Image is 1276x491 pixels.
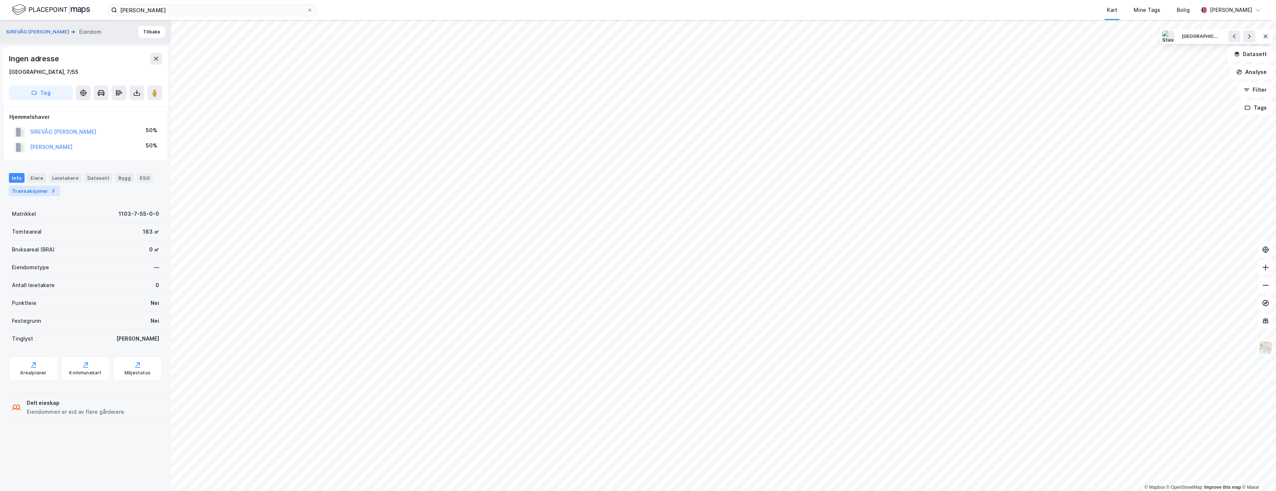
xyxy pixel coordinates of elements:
a: Improve this map [1204,485,1241,490]
div: 3 [49,187,57,195]
div: Antall leietakere [12,281,55,290]
div: Delt eieskap [27,399,124,407]
div: 50% [146,141,157,150]
div: [PERSON_NAME] [1210,6,1252,14]
div: Tinglyst [12,334,33,343]
div: 183 ㎡ [143,227,159,236]
img: Stavanger sentrum [1162,30,1174,42]
div: Eiendommen er eid av flere gårdeiere [27,407,124,416]
div: Leietakere [49,173,81,183]
div: [PERSON_NAME] [116,334,159,343]
div: Punktleie [12,299,36,308]
button: Tags [1238,100,1273,115]
div: Nei [151,316,159,325]
div: Bygg [115,173,134,183]
img: logo.f888ab2527a4732fd821a326f86c7f29.svg [12,3,90,16]
div: 0 [155,281,159,290]
div: Tomteareal [12,227,42,236]
div: Kommunekart [69,370,101,376]
div: Kart [1107,6,1117,14]
div: Arealplaner [20,370,46,376]
div: Eiere [28,173,46,183]
div: Matrikkel [12,209,36,218]
div: ESG [137,173,153,183]
div: Festegrunn [12,316,41,325]
div: [GEOGRAPHIC_DATA], 7/55 [9,68,78,77]
iframe: Chat Widget [1239,455,1276,491]
div: 1103-7-55-0-0 [119,209,159,218]
button: [GEOGRAPHIC_DATA] [1177,30,1224,42]
input: Søk på adresse, matrikkel, gårdeiere, leietakere eller personer [117,4,307,16]
div: Eiendomstype [12,263,49,272]
div: Bolig [1177,6,1190,14]
a: Mapbox [1144,485,1165,490]
div: Hjemmelshaver [9,113,162,121]
div: — [154,263,159,272]
div: Mine Tags [1134,6,1160,14]
div: Info [9,173,25,183]
div: [GEOGRAPHIC_DATA] [1182,33,1219,40]
button: Datasett [1228,47,1273,62]
button: Filter [1237,82,1273,97]
button: SIREVÅG [PERSON_NAME] [6,28,71,36]
div: Transaksjoner [9,186,60,196]
a: OpenStreetMap [1166,485,1202,490]
button: Tag [9,85,73,100]
div: Ingen adresse [9,53,60,65]
div: Nei [151,299,159,308]
button: Analyse [1230,65,1273,79]
div: 0 ㎡ [149,245,159,254]
div: Miljøstatus [125,370,151,376]
div: Bruksareal (BRA) [12,245,55,254]
div: Eiendom [79,27,101,36]
img: Z [1259,341,1273,355]
button: Tilbake [138,26,165,38]
div: Datasett [84,173,112,183]
div: Kontrollprogram for chat [1239,455,1276,491]
div: 50% [146,126,157,135]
